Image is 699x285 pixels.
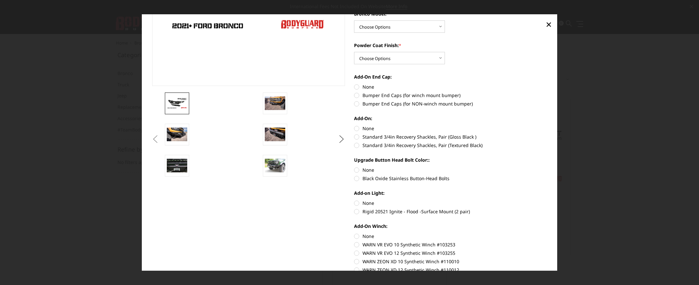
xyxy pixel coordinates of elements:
label: Add-On End Cap: [354,73,547,80]
img: Bronco Base Front (winch mount) [167,159,187,172]
a: Close [544,19,554,30]
label: WARN VR EVO 12 Synthetic Winch #103255 [354,250,547,256]
img: Bronco Base Front (winch mount) [167,128,187,141]
label: None [354,83,547,90]
label: Add-On Winch: [354,223,547,229]
label: WARN ZEON XD 10 Synthetic Winch #110010 [354,258,547,265]
label: Rigid 20521 Ignite - Flood -Surface Mount (2 pair) [354,208,547,215]
label: None [354,167,547,173]
label: Powder Coat Finish: [354,42,547,49]
img: Bronco Base Front (winch mount) [265,159,285,172]
label: Bumper End Caps (for winch mount bumper) [354,92,547,99]
img: Bronco Base Front (winch mount) [265,96,285,110]
label: Black Oxide Stainless Button-Head Bolts [354,175,547,182]
label: Bumper End Caps (for NON-winch mount bumper) [354,100,547,107]
iframe: Chat Widget [667,254,699,285]
label: WARN VR EVO 10 Synthetic Winch #103253 [354,241,547,248]
span: × [546,17,552,31]
label: None [354,125,547,132]
button: Previous [151,134,160,144]
label: Standard 3/4in Recovery Shackles, Pair (Gloss Black ) [354,133,547,140]
label: WARN ZEON XD 12 Synthetic Winch #110012 [354,266,547,273]
img: Freedom Series - Bronco Base Front Bumper [167,97,187,109]
label: Add-On: [354,115,547,122]
label: Add-on Light: [354,190,547,196]
label: Standard 3/4in Recovery Shackles, Pair (Textured Black) [354,142,547,149]
label: None [354,233,547,240]
label: None [354,200,547,206]
img: Bronco Base Front (winch mount) [265,128,285,141]
button: Next [337,134,347,144]
label: Upgrade Button Head Bolt Color:: [354,156,547,163]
